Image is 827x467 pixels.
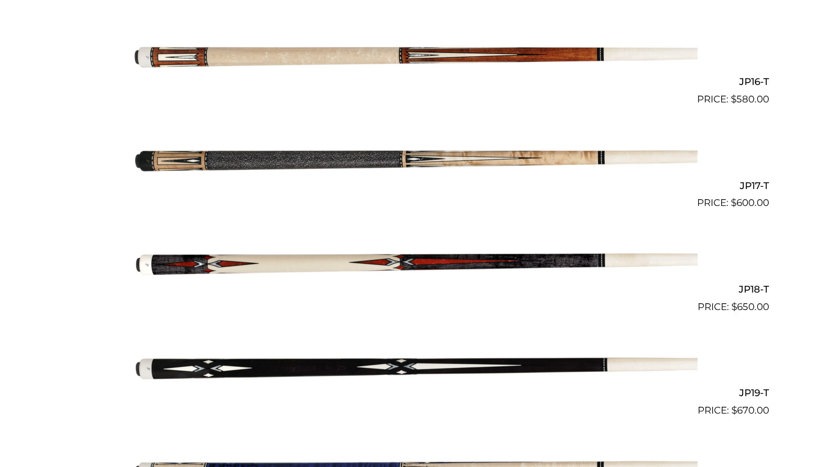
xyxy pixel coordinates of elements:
[731,405,737,416] span: $
[129,319,698,414] img: JP19-T
[58,175,769,196] h2: JP17-T
[58,111,769,210] a: JP17-T $600.00
[58,279,769,299] h2: JP18-T
[58,215,769,314] a: JP18-T $650.00
[58,319,769,418] a: JP19-T $670.00
[731,93,769,105] bdi: 580.00
[58,8,769,107] a: JP16-T $580.00
[731,197,769,208] bdi: 600.00
[58,71,769,92] h2: JP16-T
[731,197,736,208] span: $
[731,301,769,312] bdi: 650.00
[129,215,698,309] img: JP18-T
[731,405,769,416] bdi: 670.00
[731,301,737,312] span: $
[58,383,769,403] h2: JP19-T
[731,93,736,105] span: $
[129,111,698,206] img: JP17-T
[129,8,698,102] img: JP16-T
